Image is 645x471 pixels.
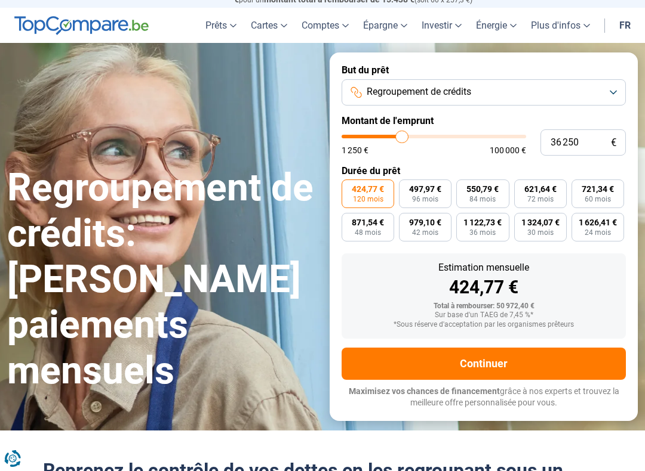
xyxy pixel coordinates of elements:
[14,16,149,35] img: TopCompare
[367,85,471,98] span: Regroupement de crédits
[612,8,638,43] a: fr
[409,218,441,227] span: 979,10 €
[351,278,616,296] div: 424,77 €
[521,218,560,227] span: 1 324,07 €
[469,8,524,43] a: Énergie
[409,185,441,193] span: 497,97 €
[351,263,616,272] div: Estimation mensuelle
[342,79,626,106] button: Regroupement de crédits
[7,165,315,394] h1: Regroupement de crédits: [PERSON_NAME] paiements mensuels
[579,218,617,227] span: 1 626,41 €
[463,218,502,227] span: 1 122,73 €
[352,185,384,193] span: 424,77 €
[469,229,496,236] span: 36 mois
[351,311,616,320] div: Sur base d'un TAEG de 7,45 %*
[527,196,554,203] span: 72 mois
[342,165,626,176] label: Durée du prêt
[351,302,616,311] div: Total à rembourser: 50 972,40 €
[582,185,614,193] span: 721,34 €
[342,115,626,126] label: Montant de l'emprunt
[414,8,469,43] a: Investir
[342,348,626,380] button: Continuer
[527,229,554,236] span: 30 mois
[342,386,626,409] p: grâce à nos experts et trouvez la meilleure offre personnalisée pour vous.
[244,8,294,43] a: Cartes
[585,196,611,203] span: 60 mois
[352,218,384,227] span: 871,54 €
[611,138,616,148] span: €
[524,8,597,43] a: Plus d'infos
[355,229,381,236] span: 48 mois
[198,8,244,43] a: Prêts
[412,196,438,203] span: 96 mois
[349,386,500,396] span: Maximisez vos chances de financement
[524,185,557,193] span: 621,64 €
[469,196,496,203] span: 84 mois
[585,229,611,236] span: 24 mois
[294,8,356,43] a: Comptes
[342,64,626,76] label: But du prêt
[490,146,526,154] span: 100 000 €
[342,146,368,154] span: 1 250 €
[356,8,414,43] a: Épargne
[353,196,383,203] span: 120 mois
[351,321,616,329] div: *Sous réserve d'acceptation par les organismes prêteurs
[412,229,438,236] span: 42 mois
[466,185,499,193] span: 550,79 €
